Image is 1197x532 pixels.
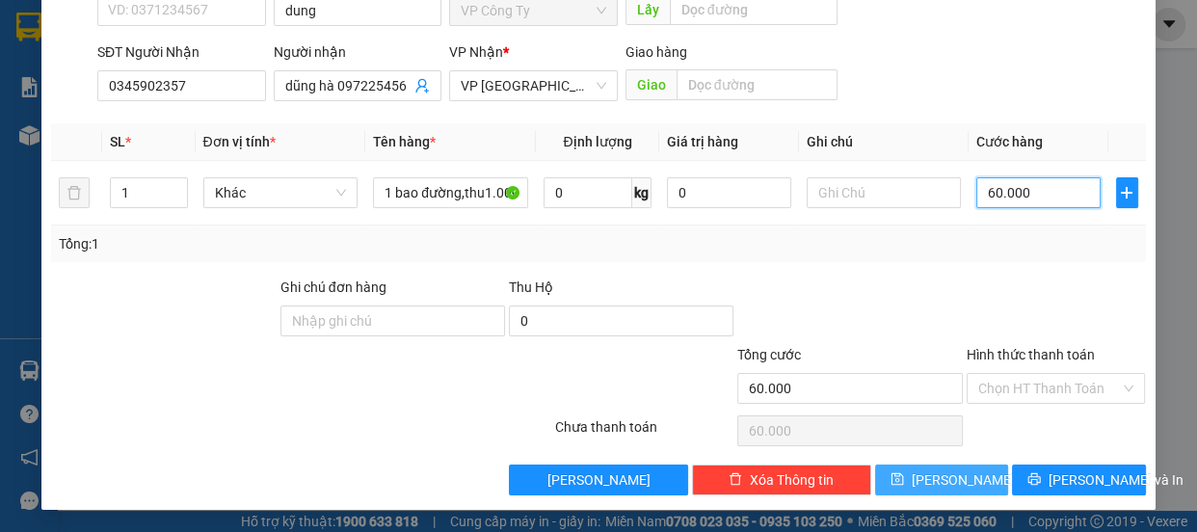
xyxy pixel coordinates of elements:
[625,69,677,100] span: Giao
[8,135,229,172] span: VP [GEOGRAPHIC_DATA] -
[677,69,838,100] input: Dọc đường
[729,472,742,488] span: delete
[1049,469,1184,491] span: [PERSON_NAME] và In
[875,465,1008,495] button: save[PERSON_NAME]
[737,347,801,362] span: Tổng cước
[667,177,791,208] input: 0
[373,177,528,208] input: VD: Bàn, Ghế
[1117,185,1137,200] span: plus
[274,41,442,63] div: Người nhận
[59,233,464,254] div: Tổng: 1
[280,306,505,336] input: Ghi chú đơn hàng
[553,416,736,450] div: Chưa thanh toán
[68,11,261,65] strong: CÔNG TY CP BÌNH TÂM
[126,111,213,129] span: 0934944049
[36,111,123,129] span: VP Công Ty -
[976,134,1043,149] span: Cước hàng
[563,134,631,149] span: Định lượng
[632,177,652,208] span: kg
[461,71,606,100] span: VP Hà Nội
[97,41,266,63] div: SĐT Người Nhận
[8,135,229,172] span: Nhận:
[750,469,834,491] span: Xóa Thông tin
[68,67,253,104] span: VP Công Ty ĐT:
[8,111,36,129] span: Gửi:
[1012,465,1145,495] button: printer[PERSON_NAME] và In
[509,465,688,495] button: [PERSON_NAME]
[1027,472,1041,488] span: printer
[692,465,871,495] button: deleteXóa Thông tin
[891,472,904,488] span: save
[625,44,687,60] span: Giao hàng
[449,44,503,60] span: VP Nhận
[8,14,66,101] img: logo
[414,78,430,93] span: user-add
[203,134,276,149] span: Đơn vị tính
[1116,177,1138,208] button: plus
[807,177,962,208] input: Ghi Chú
[509,279,553,295] span: Thu Hộ
[547,469,651,491] span: [PERSON_NAME]
[967,347,1095,362] label: Hình thức thanh toán
[799,123,970,161] th: Ghi chú
[912,469,1015,491] span: [PERSON_NAME]
[373,134,436,149] span: Tên hàng
[667,134,738,149] span: Giá trị hàng
[215,178,347,207] span: Khác
[280,279,386,295] label: Ghi chú đơn hàng
[59,177,90,208] button: delete
[68,67,253,104] span: 0988 594 111
[110,134,125,149] span: SL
